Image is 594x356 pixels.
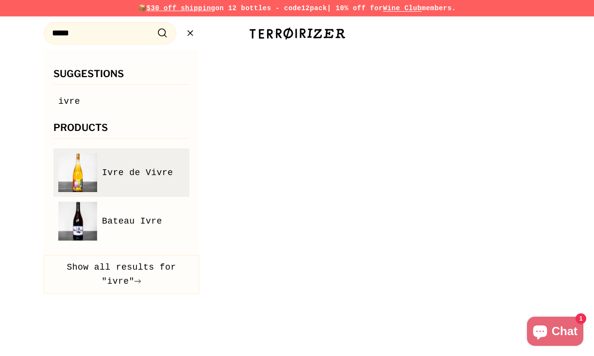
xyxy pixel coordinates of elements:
[53,69,189,85] h3: Suggestions
[102,166,173,180] span: Ivre de Vivre
[58,153,97,192] img: Ivre de Vivre
[58,95,185,109] a: ivre
[44,255,199,294] button: Show all results for "ivre"
[58,202,97,241] img: Bateau Ivre
[58,202,185,241] a: Bateau Ivre Bateau Ivre
[301,4,327,12] strong: 12pack
[58,97,80,106] mark: ivre
[383,4,422,12] a: Wine Club
[53,123,189,139] h3: Products
[524,317,586,348] inbox-online-store-chat: Shopify online store chat
[19,3,575,14] p: 📦 on 12 bottles - code | 10% off for members.
[58,153,185,192] a: Ivre de Vivre Ivre de Vivre
[147,4,216,12] span: $30 off shipping
[102,214,162,228] span: Bateau Ivre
